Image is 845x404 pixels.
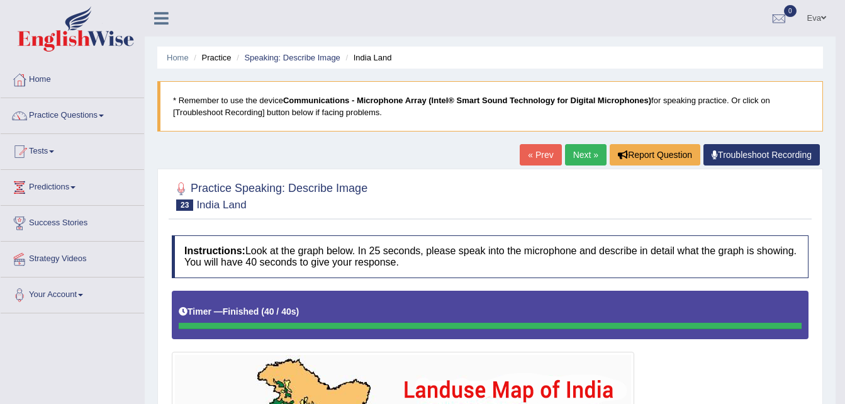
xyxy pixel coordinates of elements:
a: Strategy Videos [1,242,144,273]
b: Instructions: [184,245,245,256]
a: Next » [565,144,607,166]
a: Practice Questions [1,98,144,130]
span: 0 [784,5,797,17]
a: « Prev [520,144,561,166]
span: 23 [176,199,193,211]
b: Communications - Microphone Array (Intel® Smart Sound Technology for Digital Microphones) [283,96,651,105]
a: Success Stories [1,206,144,237]
a: Home [1,62,144,94]
b: 40 / 40s [264,306,296,317]
a: Troubleshoot Recording [703,144,820,166]
a: Predictions [1,170,144,201]
h5: Timer — [179,307,299,317]
h4: Look at the graph below. In 25 seconds, please speak into the microphone and describe in detail w... [172,235,809,278]
button: Report Question [610,144,700,166]
small: India Land [196,199,246,211]
h2: Practice Speaking: Describe Image [172,179,367,211]
li: Practice [191,52,231,64]
a: Speaking: Describe Image [244,53,340,62]
a: Your Account [1,278,144,309]
blockquote: * Remember to use the device for speaking practice. Or click on [Troubleshoot Recording] button b... [157,81,823,132]
a: Home [167,53,189,62]
li: India Land [342,52,391,64]
b: Finished [223,306,259,317]
b: ( [261,306,264,317]
a: Tests [1,134,144,166]
b: ) [296,306,299,317]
